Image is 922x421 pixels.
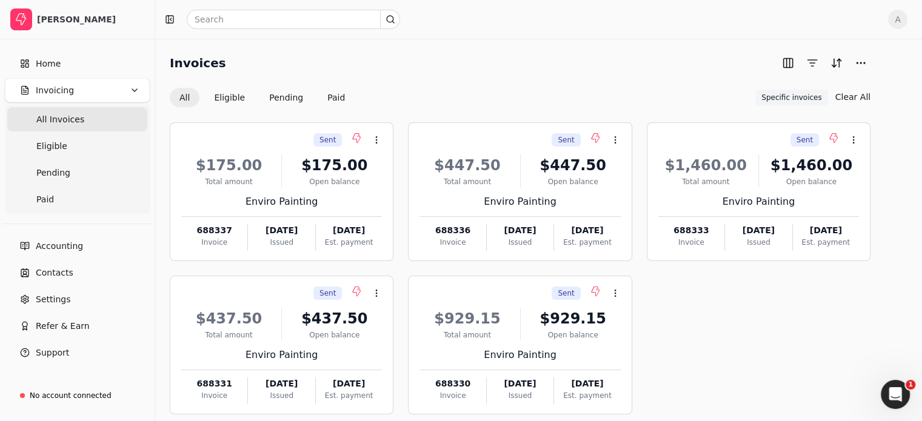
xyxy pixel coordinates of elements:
[181,224,247,237] div: 688337
[658,237,724,248] div: Invoice
[170,53,226,73] h2: Invoices
[170,88,355,107] div: Invoice filter options
[827,53,846,73] button: Sort
[36,240,83,253] span: Accounting
[526,154,621,176] div: $447.50
[5,340,150,365] button: Support
[5,287,150,311] a: Settings
[181,194,382,209] div: Enviro Painting
[881,380,910,409] iframe: Intercom live chat
[181,154,276,176] div: $175.00
[725,224,792,237] div: [DATE]
[761,92,821,103] span: Specific invoices
[170,88,199,107] button: All
[419,348,620,362] div: Enviro Painting
[36,267,73,279] span: Contacts
[558,288,574,299] span: Sent
[181,390,247,401] div: Invoice
[36,346,69,359] span: Support
[316,390,382,401] div: Est. payment
[764,176,859,187] div: Open balance
[5,385,150,406] a: No account connected
[487,237,553,248] div: Issued
[37,13,144,25] div: [PERSON_NAME]
[181,176,276,187] div: Total amount
[36,140,67,153] span: Eligible
[36,58,61,70] span: Home
[851,53,870,73] button: More
[181,377,247,390] div: 688331
[36,167,70,179] span: Pending
[906,380,915,390] span: 1
[248,377,315,390] div: [DATE]
[5,234,150,258] a: Accounting
[793,237,859,248] div: Est. payment
[5,260,150,285] a: Contacts
[658,224,724,237] div: 688333
[487,377,553,390] div: [DATE]
[287,176,382,187] div: Open balance
[204,88,255,107] button: Eligible
[319,288,336,299] span: Sent
[554,390,620,401] div: Est. payment
[318,88,355,107] button: Paid
[888,10,907,29] button: A
[5,314,150,338] button: Refer & Earn
[7,107,147,131] a: All Invoices
[554,224,620,237] div: [DATE]
[181,308,276,330] div: $437.50
[419,237,486,248] div: Invoice
[287,154,382,176] div: $175.00
[316,377,382,390] div: [DATE]
[36,193,54,206] span: Paid
[36,320,90,333] span: Refer & Earn
[658,194,859,209] div: Enviro Painting
[797,134,813,145] span: Sent
[36,293,70,306] span: Settings
[248,390,315,401] div: Issued
[248,224,315,237] div: [DATE]
[419,308,515,330] div: $929.15
[764,154,859,176] div: $1,460.00
[554,377,620,390] div: [DATE]
[7,134,147,158] a: Eligible
[755,90,827,105] button: Specific invoices
[658,176,753,187] div: Total amount
[725,237,792,248] div: Issued
[419,154,515,176] div: $447.50
[658,154,753,176] div: $1,460.00
[316,237,382,248] div: Est. payment
[554,237,620,248] div: Est. payment
[419,176,515,187] div: Total amount
[181,330,276,340] div: Total amount
[419,224,486,237] div: 688336
[419,330,515,340] div: Total amount
[419,377,486,390] div: 688330
[36,113,84,126] span: All Invoices
[5,51,150,76] a: Home
[487,390,553,401] div: Issued
[181,348,382,362] div: Enviro Painting
[259,88,313,107] button: Pending
[487,224,553,237] div: [DATE]
[316,224,382,237] div: [DATE]
[319,134,336,145] span: Sent
[187,10,400,29] input: Search
[7,187,147,211] a: Paid
[526,330,621,340] div: Open balance
[30,390,112,401] div: No account connected
[5,78,150,102] button: Invoicing
[36,84,74,97] span: Invoicing
[793,224,859,237] div: [DATE]
[558,134,574,145] span: Sent
[419,194,620,209] div: Enviro Painting
[287,330,382,340] div: Open balance
[181,237,247,248] div: Invoice
[248,237,315,248] div: Issued
[835,87,870,107] button: Clear All
[287,308,382,330] div: $437.50
[526,176,621,187] div: Open balance
[7,161,147,185] a: Pending
[419,390,486,401] div: Invoice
